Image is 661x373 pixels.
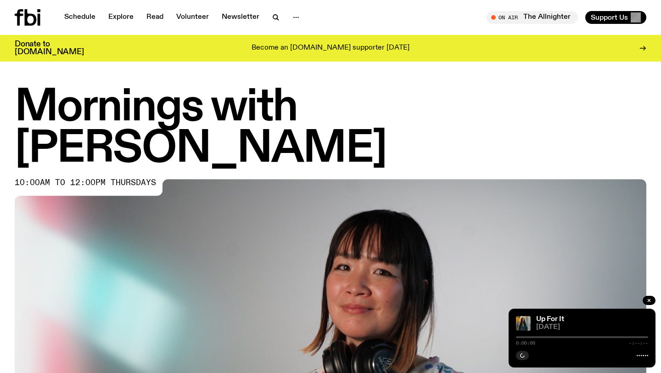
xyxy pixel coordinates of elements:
span: Support Us [591,13,628,22]
span: -:--:-- [629,341,648,345]
h1: Mornings with [PERSON_NAME] [15,87,646,170]
h3: Donate to [DOMAIN_NAME] [15,40,84,56]
p: Become an [DOMAIN_NAME] supporter [DATE] [252,44,409,52]
a: Up For It [536,316,564,323]
span: 0:00:00 [516,341,535,345]
button: Support Us [585,11,646,24]
span: 10:00am to 12:00pm thursdays [15,179,156,186]
span: [DATE] [536,324,648,331]
a: Schedule [59,11,101,24]
img: Ify - a Brown Skin girl with black braided twists, looking up to the side with her tongue stickin... [516,316,531,331]
a: Explore [103,11,139,24]
button: On AirThe Allnighter [487,11,578,24]
a: Newsletter [216,11,265,24]
a: Read [141,11,169,24]
a: Volunteer [171,11,214,24]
